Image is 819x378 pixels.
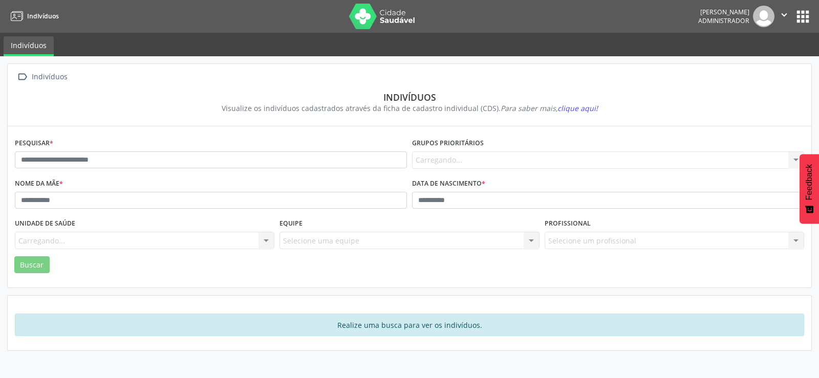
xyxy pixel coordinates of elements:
div: Visualize os indivíduos cadastrados através da ficha de cadastro individual (CDS). [22,103,797,114]
label: Equipe [279,216,303,232]
button:  [774,6,794,27]
span: Indivíduos [27,12,59,20]
label: Unidade de saúde [15,216,75,232]
a: Indivíduos [4,36,54,56]
i:  [779,9,790,20]
label: Nome da mãe [15,176,63,192]
a:  Indivíduos [15,70,69,84]
label: Profissional [545,216,591,232]
span: clique aqui! [557,103,598,113]
div: Realize uma busca para ver os indivíduos. [15,314,804,336]
label: Data de nascimento [412,176,485,192]
label: Pesquisar [15,136,53,151]
div: Indivíduos [30,70,69,84]
div: Indivíduos [22,92,797,103]
span: Feedback [805,164,814,200]
button: Buscar [14,256,50,274]
div: [PERSON_NAME] [698,8,749,16]
i:  [15,70,30,84]
label: Grupos prioritários [412,136,484,151]
a: Indivíduos [7,8,59,25]
button: apps [794,8,812,26]
span: Administrador [698,16,749,25]
button: Feedback - Mostrar pesquisa [800,154,819,224]
img: img [753,6,774,27]
i: Para saber mais, [501,103,598,113]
